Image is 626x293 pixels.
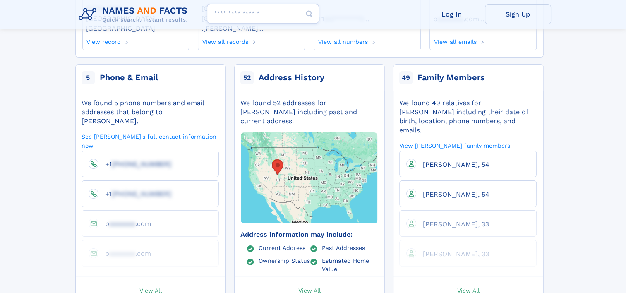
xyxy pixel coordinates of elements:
a: View [PERSON_NAME] family members [399,142,510,149]
a: [PERSON_NAME], 33 [416,220,489,228]
div: Address History [259,72,324,84]
a: [PERSON_NAME], 54 [416,190,489,198]
a: +1[PHONE_NUMBER] [98,160,171,168]
div: Family Members [417,72,485,84]
span: [PERSON_NAME], 54 [423,161,489,168]
a: Estimated Home Value [322,257,378,272]
a: [PERSON_NAME], 33 [416,250,489,257]
a: View all numbers [317,36,368,45]
a: baaaaaaa.com [98,219,151,227]
span: 52 [240,71,254,84]
button: Search Button [299,4,319,24]
span: 5 [82,71,95,84]
span: [PERSON_NAME], 33 [423,220,489,228]
a: Current Address [259,244,305,251]
div: We found 5 phone numbers and email addresses that belong to [PERSON_NAME]. [82,98,219,126]
span: [PERSON_NAME], 33 [423,250,489,258]
a: Past Addresses [322,244,365,251]
a: See [PERSON_NAME]'s full contact information now [82,132,219,149]
a: View all records [201,36,248,45]
span: [PERSON_NAME], 54 [423,190,489,198]
a: Log In [419,4,485,24]
img: Map with markers on addresses Barbara Brunetti [185,74,433,281]
a: View record [86,36,121,45]
input: search input [207,4,319,24]
span: aaaaaaa [109,220,135,228]
a: View all emails [433,36,477,45]
div: Phone & Email [100,72,158,84]
a: Ownership Status [259,257,310,264]
a: +1[PHONE_NUMBER] [98,190,171,197]
a: 84116-3876, [GEOGRAPHIC_DATA], [GEOGRAPHIC_DATA] [86,4,185,32]
a: baaaaaaa.com [98,249,151,257]
div: We found 49 relatives for [PERSON_NAME] including their date of birth, location, phone numbers, a... [399,98,537,135]
span: aaaaaaa [109,250,135,257]
div: We found 52 addresses for [PERSON_NAME] including past and current address. [240,98,378,126]
span: 49 [399,71,413,84]
a: Sign Up [485,4,551,24]
div: Address information may include: [240,230,378,239]
a: [PERSON_NAME], 54 [416,160,489,168]
a: [PERSON_NAME]... [203,24,263,32]
span: [PHONE_NUMBER] [112,160,171,168]
img: Logo Names and Facts [75,3,194,26]
span: [PHONE_NUMBER] [112,190,171,198]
